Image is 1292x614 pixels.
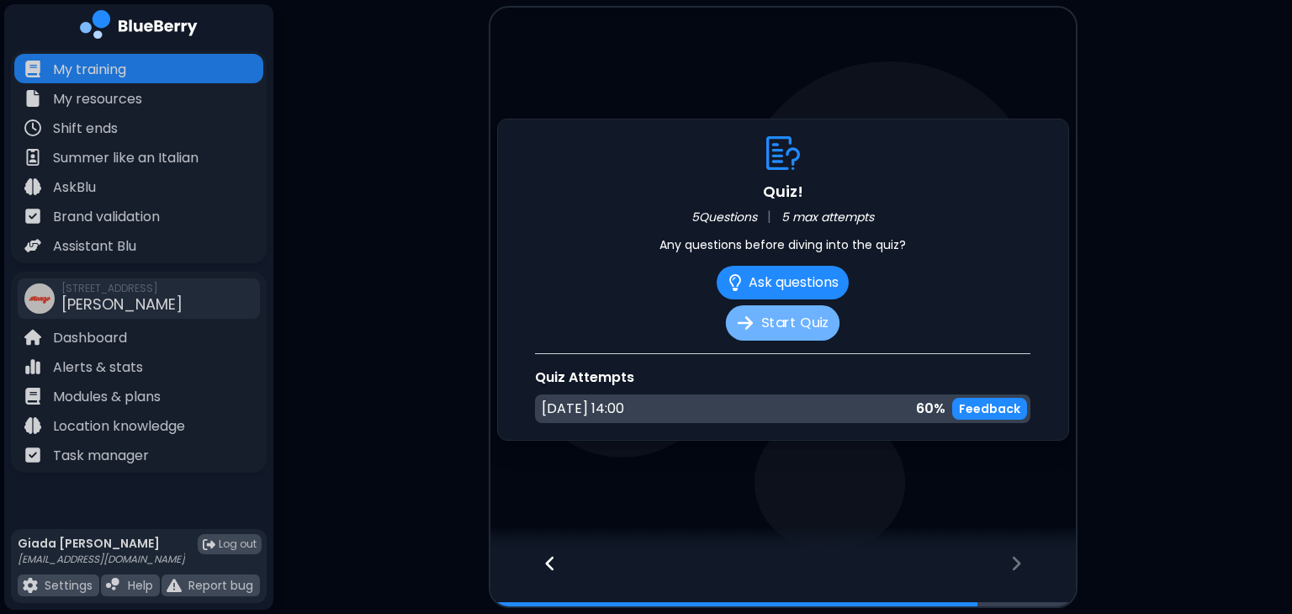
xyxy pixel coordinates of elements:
[45,578,93,593] p: Settings
[24,358,41,375] img: file icon
[726,305,839,341] button: Start Quiz
[53,446,149,466] p: Task manager
[916,399,945,419] p: 60 %
[717,266,849,299] button: Ask questions
[535,368,1030,388] p: Quiz Attempts
[53,119,118,139] p: Shift ends
[691,209,757,225] p: 5 Questions
[53,328,127,348] p: Dashboard
[767,207,771,227] span: |
[106,578,121,593] img: file icon
[508,180,1058,204] p: Quiz!
[61,282,183,295] span: [STREET_ADDRESS]
[53,89,142,109] p: My resources
[53,387,161,407] p: Modules & plans
[542,399,624,419] p: [DATE] 14:00
[18,553,185,566] p: [EMAIL_ADDRESS][DOMAIN_NAME]
[203,538,215,551] img: logout
[61,294,183,315] span: [PERSON_NAME]
[23,578,38,593] img: file icon
[53,416,185,437] p: Location knowledge
[53,236,136,257] p: Assistant Blu
[952,398,1027,420] button: Feedback
[24,178,41,195] img: file icon
[53,60,126,80] p: My training
[53,207,160,227] p: Brand validation
[167,578,182,593] img: file icon
[24,61,41,77] img: file icon
[24,90,41,107] img: file icon
[24,447,41,463] img: file icon
[24,149,41,166] img: file icon
[53,177,96,198] p: AskBlu
[53,148,199,168] p: Summer like an Italian
[24,237,41,254] img: file icon
[24,329,41,346] img: file icon
[80,10,198,45] img: company logo
[24,208,41,225] img: file icon
[24,283,55,314] img: company thumbnail
[24,388,41,405] img: file icon
[128,578,153,593] p: Help
[508,237,1058,252] p: Any questions before diving into the quiz?
[781,209,874,225] p: 5 max attempts
[959,401,1020,416] p: Feedback
[24,417,41,434] img: file icon
[219,537,257,551] span: Log out
[53,357,143,378] p: Alerts & stats
[18,536,185,551] p: Giada [PERSON_NAME]
[24,119,41,136] img: file icon
[188,578,253,593] p: Report bug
